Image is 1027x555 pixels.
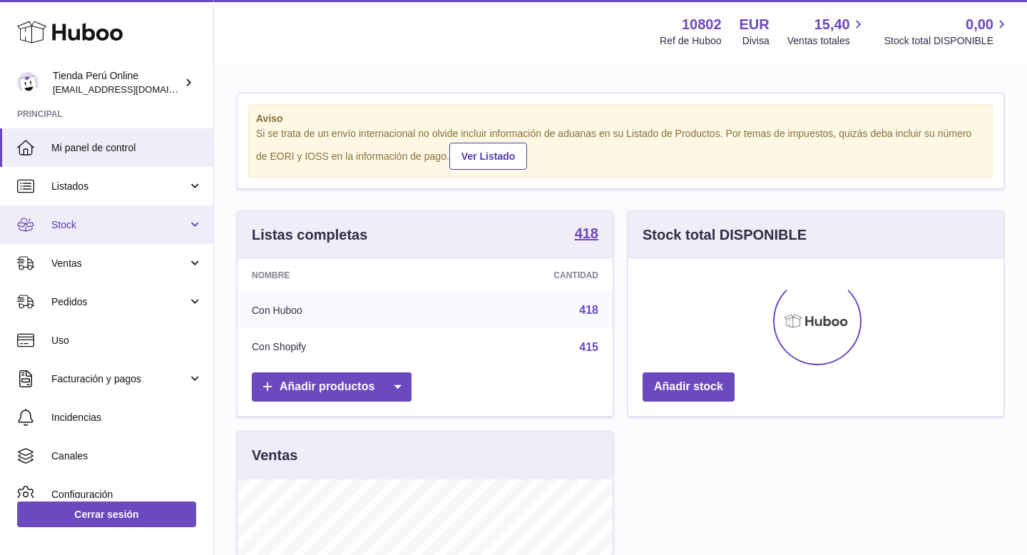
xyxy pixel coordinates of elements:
[884,15,1010,48] a: 0,00 Stock total DISPONIBLE
[256,112,985,126] strong: Aviso
[884,34,1010,48] span: Stock total DISPONIBLE
[575,226,598,243] a: 418
[237,292,436,329] td: Con Huboo
[643,225,807,245] h3: Stock total DISPONIBLE
[660,34,721,48] div: Ref de Huboo
[237,259,436,292] th: Nombre
[436,259,613,292] th: Cantidad
[51,488,203,501] span: Configuración
[17,72,39,93] img: contacto@tiendaperuonline.com
[682,15,722,34] strong: 10802
[787,34,867,48] span: Ventas totales
[579,304,598,316] a: 418
[51,372,188,386] span: Facturación y pagos
[787,15,867,48] a: 15,40 Ventas totales
[575,226,598,240] strong: 418
[53,69,181,96] div: Tienda Perú Online
[814,15,850,34] span: 15,40
[17,501,196,527] a: Cerrar sesión
[449,143,527,170] a: Ver Listado
[252,372,412,402] a: Añadir productos
[740,15,770,34] strong: EUR
[51,449,203,463] span: Canales
[51,295,188,309] span: Pedidos
[256,127,985,170] div: Si se trata de un envío internacional no olvide incluir información de aduanas en su Listado de P...
[643,372,735,402] a: Añadir stock
[51,257,188,270] span: Ventas
[742,34,770,48] div: Divisa
[252,225,367,245] h3: Listas completas
[51,218,188,232] span: Stock
[237,329,436,366] td: Con Shopify
[51,141,203,155] span: Mi panel de control
[51,411,203,424] span: Incidencias
[51,334,203,347] span: Uso
[579,341,598,353] a: 415
[252,446,297,465] h3: Ventas
[966,15,993,34] span: 0,00
[53,83,210,95] span: [EMAIL_ADDRESS][DOMAIN_NAME]
[51,180,188,193] span: Listados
